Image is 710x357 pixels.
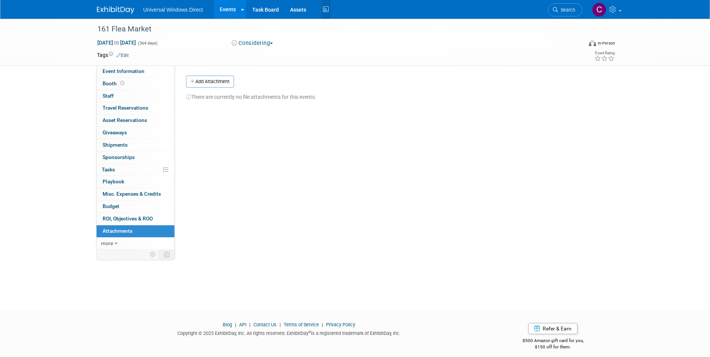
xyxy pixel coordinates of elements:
[229,39,276,47] button: Considering
[233,322,238,327] span: |
[97,139,174,151] a: Shipments
[592,3,606,17] img: Colleen Wacker
[103,216,153,222] span: ROI, Objectives & ROO
[103,80,126,86] span: Booth
[528,323,578,334] a: Refer & Earn
[101,240,113,246] span: more
[97,238,174,250] a: more
[103,93,114,99] span: Staff
[186,88,608,101] div: There are currently no file attachments for this events.
[97,188,174,200] a: Misc. Expenses & Credits
[538,39,615,50] div: Event Format
[97,213,174,225] a: ROI, Objectives & ROO
[247,322,252,327] span: |
[97,152,174,164] a: Sponsorships
[326,322,355,327] a: Privacy Policy
[143,7,203,13] span: Universal Windows Direct
[119,80,126,86] span: Booth not reserved yet
[97,225,174,237] a: Attachments
[103,129,127,135] span: Giveaways
[589,40,596,46] img: Format-Inperson.png
[97,328,482,337] div: Copyright © 2025 ExhibitDay, Inc. All rights reserved. ExhibitDay is a registered trademark of Ex...
[239,322,246,327] a: API
[103,117,147,123] span: Asset Reservations
[97,201,174,213] a: Budget
[103,68,144,74] span: Event Information
[253,322,277,327] a: Contact Us
[97,51,129,59] td: Tags
[103,178,124,184] span: Playbook
[278,322,283,327] span: |
[493,344,613,350] div: $150 off for them.
[97,115,174,126] a: Asset Reservations
[137,41,158,46] span: (364 days)
[223,322,232,327] a: Blog
[97,78,174,90] a: Booth
[95,22,571,36] div: 161 Flea Market
[594,51,615,55] div: Event Rating
[97,164,174,176] a: Tasks
[103,105,148,111] span: Travel Reservations
[113,40,120,46] span: to
[97,176,174,188] a: Playbook
[548,3,582,16] a: Search
[103,228,132,234] span: Attachments
[102,167,115,173] span: Tasks
[597,40,615,46] div: In-Person
[284,322,319,327] a: Terms of Service
[97,6,134,14] img: ExhibitDay
[493,333,613,350] div: $500 Amazon gift card for you,
[103,142,128,148] span: Shipments
[320,322,325,327] span: |
[308,330,311,334] sup: ®
[186,76,234,88] button: Add Attachment
[103,191,161,197] span: Misc. Expenses & Credits
[103,203,119,209] span: Budget
[97,127,174,139] a: Giveaways
[558,7,575,13] span: Search
[97,39,136,46] span: [DATE] [DATE]
[97,102,174,114] a: Travel Reservations
[97,65,174,77] a: Event Information
[97,90,174,102] a: Staff
[146,250,159,259] td: Personalize Event Tab Strip
[159,250,174,259] td: Toggle Event Tabs
[116,53,129,58] a: Edit
[103,154,135,160] span: Sponsorships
